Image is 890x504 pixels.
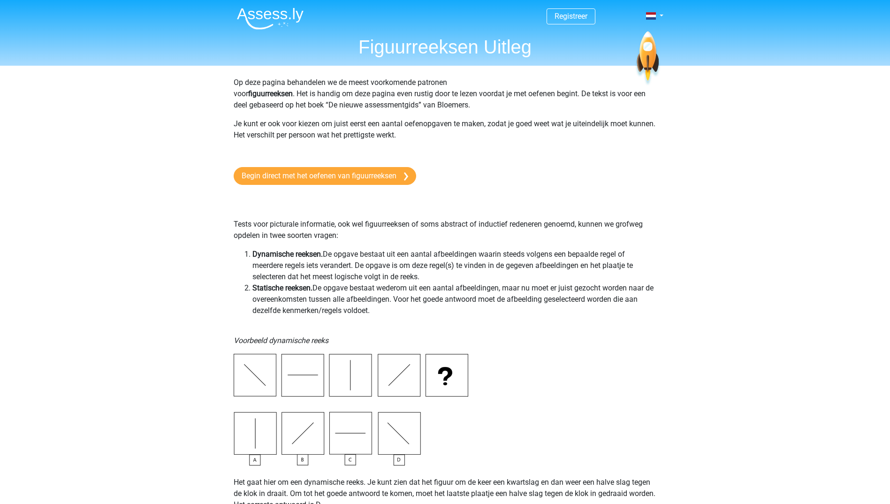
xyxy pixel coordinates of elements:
p: Je kunt er ook voor kiezen om juist eerst een aantal oefenopgaven te maken, zodat je goed weet wa... [234,118,657,152]
p: Op deze pagina behandelen we de meest voorkomende patronen voor . Het is handig om deze pagina ev... [234,77,657,111]
h1: Figuurreeksen Uitleg [229,36,661,58]
i: Voorbeeld dynamische reeks [234,336,328,345]
b: figuurreeksen [248,89,293,98]
b: Dynamische reeksen. [252,250,323,259]
img: Assessly [237,8,304,30]
a: Begin direct met het oefenen van figuurreeksen [234,167,416,185]
p: Tests voor picturale informatie, ook wel figuurreeksen of soms abstract of inductief redeneren ge... [234,196,657,241]
img: Inductive Reasoning Example1.png [234,354,468,466]
li: De opgave bestaat uit een aantal afbeeldingen waarin steeds volgens een bepaalde regel of meerder... [252,249,657,283]
img: spaceship.7d73109d6933.svg [635,31,661,86]
li: De opgave bestaat wederom uit een aantal afbeeldingen, maar nu moet er juist gezocht worden naar ... [252,283,657,316]
a: Registreer [555,12,587,21]
b: Statische reeksen. [252,283,312,292]
img: arrow-right.e5bd35279c78.svg [404,172,408,181]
